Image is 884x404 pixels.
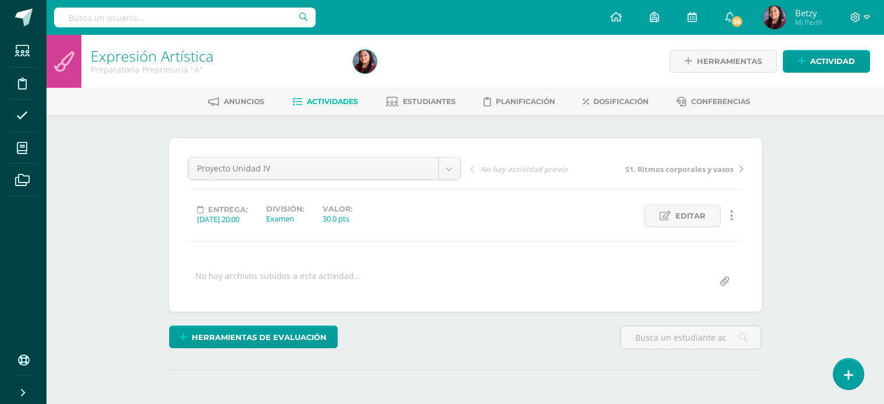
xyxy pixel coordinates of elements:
span: Actividad [810,51,855,72]
span: Herramientas de evaluación [192,327,327,348]
img: e3ef1c2e9fb4cf0091d72784ffee823d.png [763,6,786,29]
input: Busca un usuario... [54,8,316,27]
span: Proyecto Unidad IV [197,158,430,180]
a: Planificación [484,92,555,111]
span: Herramientas [697,51,762,72]
label: División: [266,205,304,213]
a: Herramientas [670,50,777,73]
span: Editar [675,205,706,227]
a: Dosificación [583,92,649,111]
a: Actividad [783,50,870,73]
h1: Expresión Artística [91,48,339,64]
a: Expresión Artística [91,46,213,66]
span: Planificación [496,97,555,106]
div: No hay archivos subidos a esta actividad... [195,270,361,293]
label: Valor: [323,205,352,213]
div: Examen [266,213,304,224]
span: Dosificación [593,97,649,106]
div: 30.0 pts [323,213,352,224]
a: Anuncios [208,92,264,111]
span: Mi Perfil [795,17,822,27]
span: Conferencias [691,97,750,106]
span: S1. Ritmos corporales y vasos [625,164,733,174]
a: S1. Ritmos corporales y vasos [607,163,743,174]
span: Anuncios [224,97,264,106]
a: Estudiantes [386,92,456,111]
img: e3ef1c2e9fb4cf0091d72784ffee823d.png [353,50,377,73]
span: 36 [730,15,743,28]
a: Actividades [292,92,358,111]
a: Herramientas de evaluación [169,326,338,348]
div: [DATE] 20:00 [197,214,248,224]
span: Entrega: [208,205,248,214]
a: Proyecto Unidad IV [188,158,460,180]
span: Actividades [307,97,358,106]
a: Conferencias [677,92,750,111]
span: No hay actividad previa [480,164,568,174]
input: Busca un estudiante aquí... [621,326,761,349]
div: Preparatoria Preprimaria 'A' [91,64,339,75]
span: Estudiantes [403,97,456,106]
span: Betzy [795,7,822,19]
